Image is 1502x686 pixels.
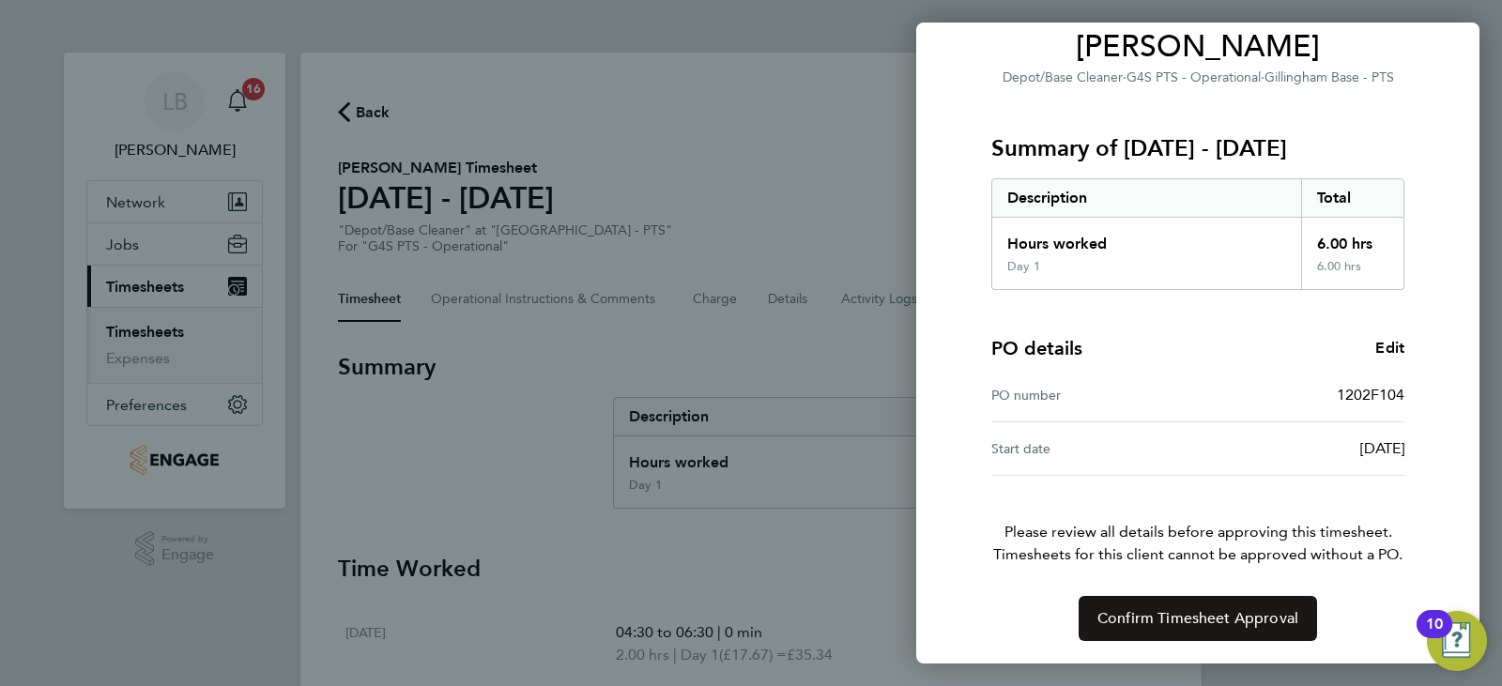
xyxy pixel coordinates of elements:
[1126,69,1261,85] span: G4S PTS - Operational
[969,476,1427,566] p: Please review all details before approving this timesheet.
[1007,259,1040,274] div: Day 1
[1264,69,1394,85] span: Gillingham Base - PTS
[969,543,1427,566] span: Timesheets for this client cannot be approved without a PO.
[991,28,1404,66] span: [PERSON_NAME]
[1426,624,1443,648] div: 10
[1301,259,1404,289] div: 6.00 hrs
[992,179,1301,217] div: Description
[1375,337,1404,359] a: Edit
[991,178,1404,290] div: Summary of 18 - 24 Aug 2025
[1301,179,1404,217] div: Total
[1198,437,1404,460] div: [DATE]
[1261,69,1264,85] span: ·
[1097,609,1298,628] span: Confirm Timesheet Approval
[1375,339,1404,357] span: Edit
[991,133,1404,163] h3: Summary of [DATE] - [DATE]
[1301,218,1404,259] div: 6.00 hrs
[1427,611,1487,671] button: Open Resource Center, 10 new notifications
[991,437,1198,460] div: Start date
[1337,386,1404,404] span: 1202F104
[1123,69,1126,85] span: ·
[991,384,1198,406] div: PO number
[991,335,1082,361] h4: PO details
[1003,69,1123,85] span: Depot/Base Cleaner
[992,218,1301,259] div: Hours worked
[1079,596,1317,641] button: Confirm Timesheet Approval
